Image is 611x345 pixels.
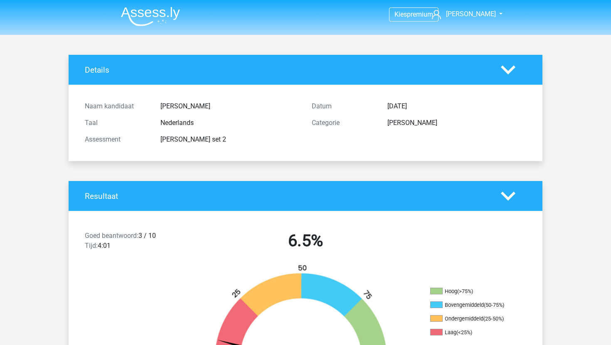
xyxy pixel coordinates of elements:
[430,301,513,309] li: Bovengemiddeld
[154,118,305,128] div: Nederlands
[305,101,381,111] div: Datum
[430,329,513,336] li: Laag
[85,191,488,201] h4: Resultaat
[85,232,138,240] span: Goed beantwoord:
[79,101,154,111] div: Naam kandidaat
[484,302,504,308] div: (50-75%)
[430,315,513,323] li: Ondergemiddeld
[429,9,497,19] a: [PERSON_NAME]
[154,101,305,111] div: [PERSON_NAME]
[407,10,433,18] span: premium
[85,65,488,75] h4: Details
[305,118,381,128] div: Categorie
[389,9,438,20] a: Kiespremium
[79,118,154,128] div: Taal
[198,231,413,251] h2: 6.5%
[446,10,496,18] span: [PERSON_NAME]
[381,118,532,128] div: [PERSON_NAME]
[79,135,154,144] div: Assessment
[381,101,532,111] div: [DATE]
[430,288,513,295] li: Hoog
[85,242,98,250] span: Tijd:
[483,316,504,322] div: (25-50%)
[154,135,305,144] div: [PERSON_NAME] set 2
[79,231,192,254] div: 3 / 10 4:01
[456,329,472,335] div: (<25%)
[394,10,407,18] span: Kies
[121,7,180,26] img: Assessly
[457,288,473,294] div: (>75%)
